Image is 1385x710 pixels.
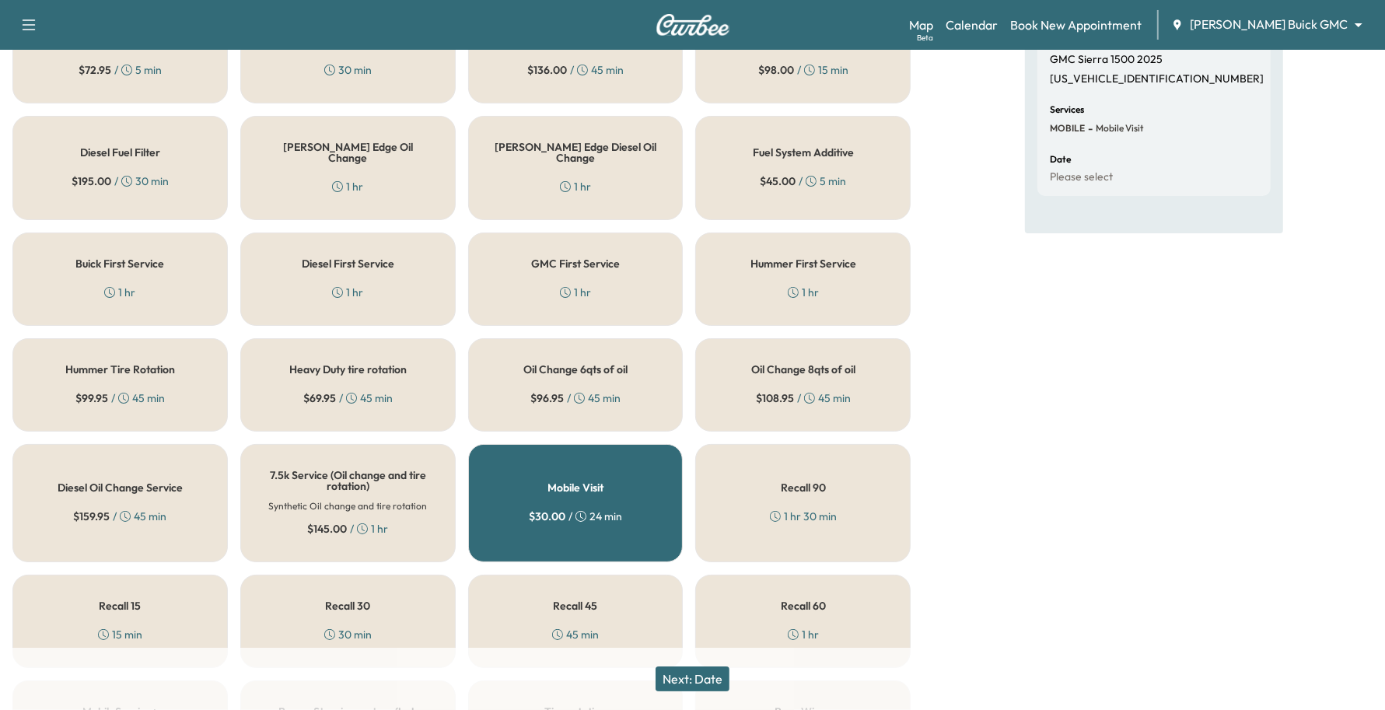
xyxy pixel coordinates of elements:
div: 30 min [324,627,372,642]
h5: Fuel System Additive [753,147,854,158]
a: MapBeta [909,16,933,34]
span: Mobile Visit [1093,122,1144,135]
h5: Recall 15 [99,600,141,611]
div: / 45 min [73,509,166,524]
span: MOBILE [1050,122,1085,135]
div: / 45 min [756,390,851,406]
span: $ 108.95 [756,390,794,406]
span: $ 98.00 [758,62,794,78]
div: 1 hr [788,285,819,300]
div: / 5 min [79,62,162,78]
h5: Mobile Visit [547,482,603,493]
span: $ 136.00 [527,62,567,78]
h5: Hummer First Service [750,258,856,269]
span: - [1085,121,1093,136]
h6: Date [1050,155,1071,164]
div: 1 hr [104,285,135,300]
div: / 24 min [529,509,622,524]
h5: Diesel Fuel Filter [80,147,160,158]
span: $ 30.00 [529,509,565,524]
div: 1 hr [332,285,363,300]
p: Please select [1050,170,1113,184]
h5: Recall 60 [781,600,826,611]
div: 15 min [98,627,142,642]
h5: Recall 30 [325,600,370,611]
h6: Services [1050,105,1084,114]
div: / 1 hr [307,521,388,537]
p: GMC Sierra 1500 2025 [1050,53,1163,67]
h5: [PERSON_NAME] Edge Diesel Oil Change [494,142,658,163]
span: $ 45.00 [760,173,796,189]
h5: 7.5k Service (Oil change and tire rotation) [266,470,430,491]
span: $ 96.95 [530,390,564,406]
h5: Recall 90 [781,482,826,493]
h5: Diesel Oil Change Service [58,482,183,493]
div: 1 hr [560,179,591,194]
div: 45 min [552,627,599,642]
h5: Oil Change 6qts of oil [523,364,628,375]
a: Book New Appointment [1010,16,1142,34]
h6: Synthetic Oil change and tire rotation [268,499,427,513]
div: 30 min [324,62,372,78]
div: 1 hr 30 min [770,509,837,524]
h5: Recall 45 [554,600,598,611]
div: / 15 min [758,62,848,78]
h5: Buick First Service [75,258,164,269]
div: 1 hr [788,627,819,642]
div: Beta [917,32,933,44]
button: Next: Date [656,666,729,691]
h5: [PERSON_NAME] Edge Oil Change [266,142,430,163]
div: / 45 min [530,390,621,406]
p: [US_VEHICLE_IDENTIFICATION_NUMBER] [1050,72,1264,86]
span: $ 99.95 [75,390,108,406]
a: Calendar [946,16,998,34]
h5: Diesel First Service [302,258,394,269]
h5: Oil Change 8qts of oil [751,364,855,375]
div: / 5 min [760,173,846,189]
div: / 30 min [72,173,169,189]
div: / 45 min [75,390,165,406]
div: 1 hr [560,285,591,300]
span: $ 72.95 [79,62,111,78]
span: $ 69.95 [303,390,336,406]
img: Curbee Logo [656,14,730,36]
span: $ 159.95 [73,509,110,524]
h5: GMC First Service [531,258,620,269]
div: 1 hr [332,179,363,194]
div: / 45 min [303,390,393,406]
h5: Hummer Tire Rotation [65,364,175,375]
div: / 45 min [527,62,624,78]
span: $ 145.00 [307,521,347,537]
h5: Heavy Duty tire rotation [289,364,407,375]
span: $ 195.00 [72,173,111,189]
